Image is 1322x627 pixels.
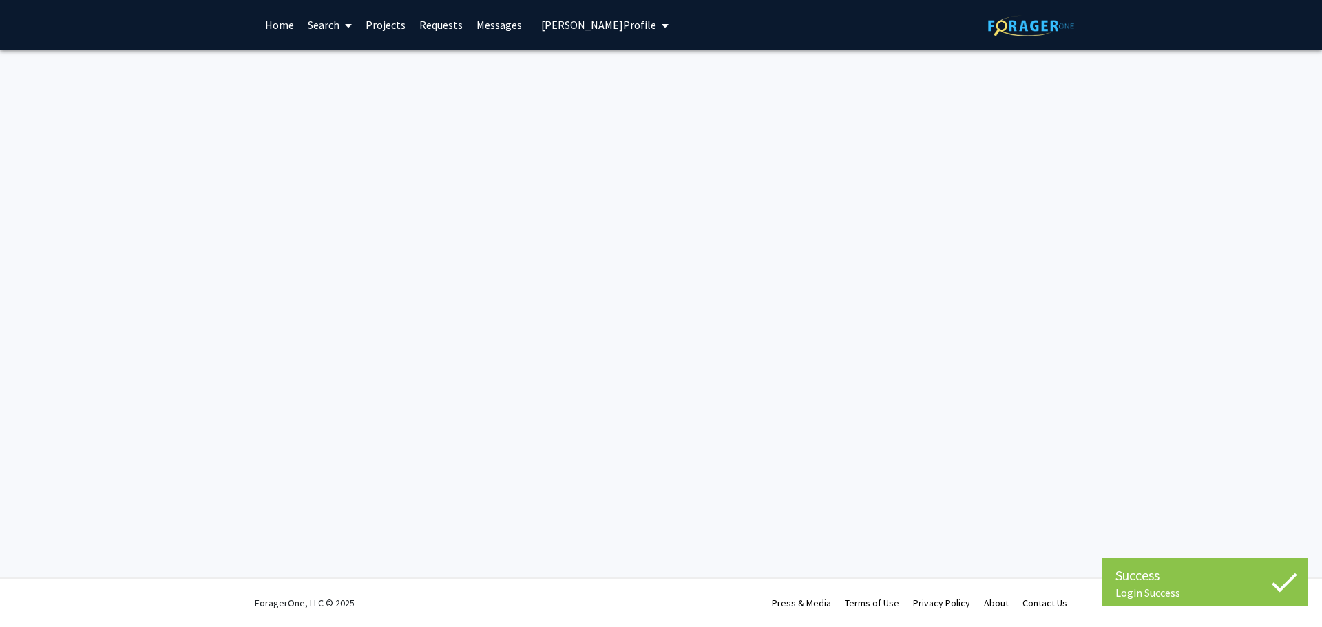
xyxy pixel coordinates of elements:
[301,1,359,49] a: Search
[359,1,412,49] a: Projects
[1115,565,1294,586] div: Success
[541,18,656,32] span: [PERSON_NAME] Profile
[470,1,529,49] a: Messages
[258,1,301,49] a: Home
[845,597,899,609] a: Terms of Use
[984,597,1009,609] a: About
[772,597,831,609] a: Press & Media
[913,597,970,609] a: Privacy Policy
[1022,597,1067,609] a: Contact Us
[255,579,355,627] div: ForagerOne, LLC © 2025
[988,15,1074,36] img: ForagerOne Logo
[1115,586,1294,599] div: Login Success
[412,1,470,49] a: Requests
